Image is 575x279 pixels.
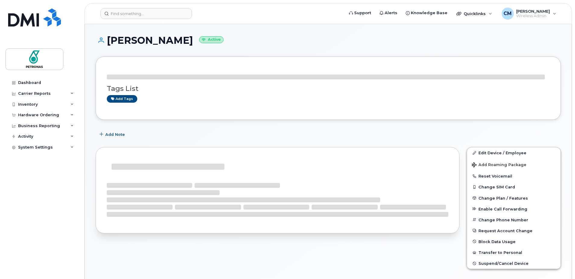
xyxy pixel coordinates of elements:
[478,207,527,211] span: Enable Call Forwarding
[199,36,224,43] small: Active
[467,225,561,236] button: Request Account Change
[467,158,561,171] button: Add Roaming Package
[467,236,561,247] button: Block Data Usage
[472,162,526,168] span: Add Roaming Package
[478,196,528,200] span: Change Plan / Features
[96,129,130,140] button: Add Note
[467,204,561,214] button: Enable Call Forwarding
[467,214,561,225] button: Change Phone Number
[467,258,561,269] button: Suspend/Cancel Device
[467,171,561,181] button: Reset Voicemail
[107,95,137,103] a: Add tags
[107,85,550,92] h3: Tags List
[478,261,529,266] span: Suspend/Cancel Device
[467,181,561,192] button: Change SIM Card
[105,132,125,137] span: Add Note
[467,193,561,204] button: Change Plan / Features
[467,247,561,258] button: Transfer to Personal
[467,147,561,158] a: Edit Device / Employee
[96,35,561,46] h1: [PERSON_NAME]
